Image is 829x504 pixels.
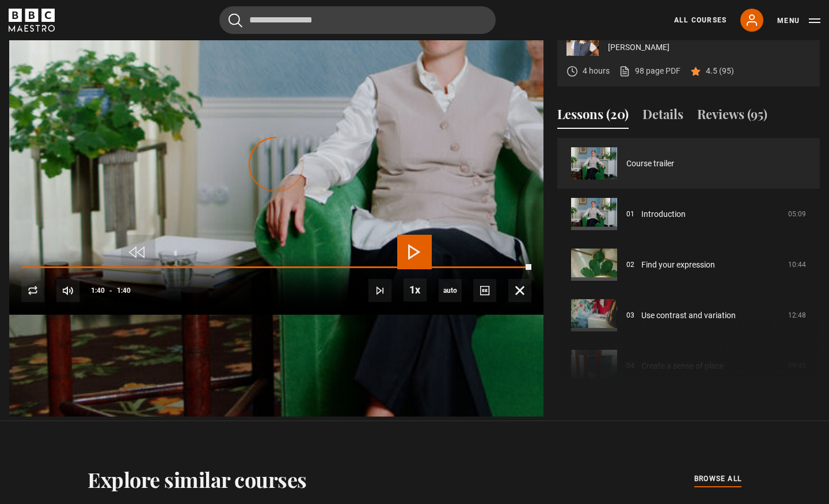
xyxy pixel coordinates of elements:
input: Search [219,6,496,34]
span: - [109,287,112,295]
p: 4 hours [583,65,610,77]
a: Use contrast and variation [641,310,736,322]
a: Course trailer [626,158,674,170]
a: browse all [694,473,741,486]
a: 98 page PDF [619,65,680,77]
h2: Explore similar courses [88,467,307,491]
svg: BBC Maestro [9,9,55,32]
button: Submit the search query [229,13,242,28]
button: Captions [473,279,496,302]
a: Introduction [641,208,686,220]
span: browse all [694,473,741,484]
p: [PERSON_NAME] [608,41,811,54]
a: Find your expression [641,259,715,271]
div: Progress Bar [21,266,531,269]
span: 1:40 [91,280,105,301]
video-js: Video Player [9,14,543,315]
div: Current quality: 360p [439,279,462,302]
button: Reviews (95) [697,105,767,129]
button: Replay [21,279,44,302]
button: Next Lesson [368,279,391,302]
span: 1:40 [117,280,131,301]
button: Playback Rate [404,278,427,301]
button: Toggle navigation [777,15,820,26]
button: Fullscreen [508,279,531,302]
a: All Courses [674,15,727,25]
button: Details [642,105,683,129]
span: auto [439,279,462,302]
button: Mute [56,279,79,302]
p: 4.5 (95) [706,65,734,77]
button: Lessons (20) [557,105,629,129]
